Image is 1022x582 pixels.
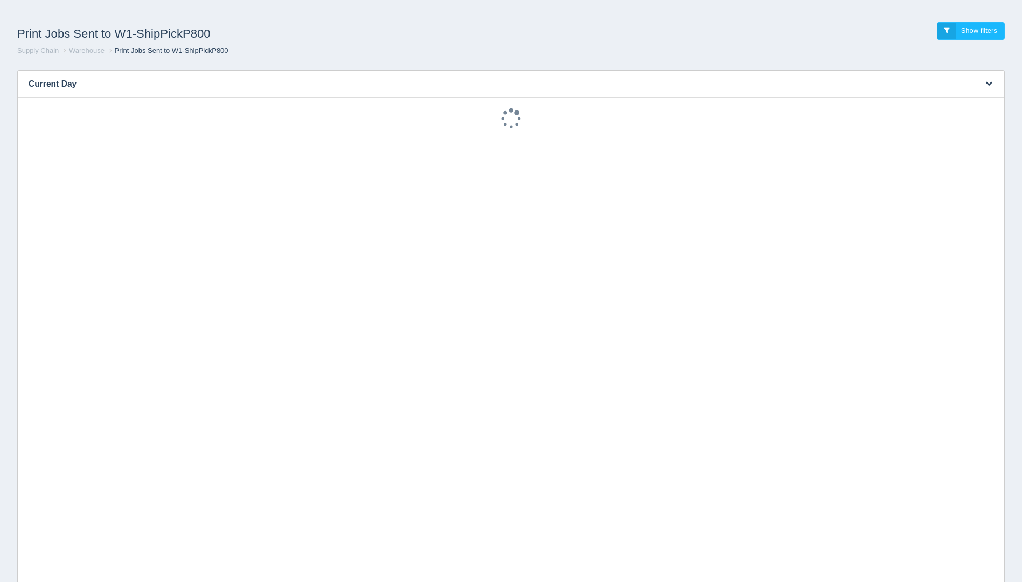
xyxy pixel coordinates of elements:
[17,46,59,54] a: Supply Chain
[17,22,511,46] h1: Print Jobs Sent to W1-ShipPickP800
[937,22,1005,40] a: Show filters
[18,71,971,98] h3: Current Day
[107,46,228,56] li: Print Jobs Sent to W1-ShipPickP800
[961,26,997,34] span: Show filters
[69,46,105,54] a: Warehouse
